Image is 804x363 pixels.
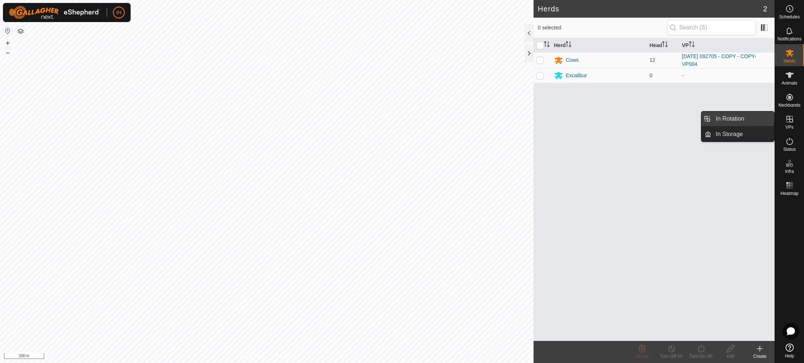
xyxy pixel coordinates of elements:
span: 0 [649,72,652,78]
span: Herds [783,59,795,63]
p-sorticon: Activate to sort [544,42,550,48]
span: Infra [785,169,794,174]
td: - [679,68,775,83]
div: Edit [716,353,745,360]
div: Cows [566,56,579,64]
span: In Storage [716,130,743,139]
button: – [3,48,12,57]
span: 0 selected [538,24,667,32]
p-sorticon: Activate to sort [566,42,571,48]
button: Map Layers [16,27,25,36]
span: Help [785,354,794,358]
span: IH [116,9,121,17]
li: In Rotation [701,111,774,126]
div: Turn Off VP [657,353,686,360]
span: In Rotation [716,114,744,123]
a: In Rotation [711,111,774,126]
a: [DATE] 092705 - COPY - COPY-VP004 [682,53,756,67]
span: Animals [782,81,797,85]
input: Search (S) [667,20,756,35]
span: 2 [763,3,767,14]
span: Neckbands [778,103,800,107]
th: VP [679,38,775,53]
th: Herd [551,38,647,53]
button: + [3,39,12,47]
div: Turn On VP [686,353,716,360]
button: Reset Map [3,26,12,35]
li: In Storage [701,127,774,142]
a: Help [775,341,804,361]
div: Create [745,353,775,360]
span: Heatmap [780,191,798,196]
p-sorticon: Activate to sort [662,42,668,48]
a: Contact Us [274,353,295,360]
span: VPs [785,125,793,129]
span: Notifications [778,37,801,41]
th: Head [647,38,679,53]
div: Excalibur [566,72,587,79]
a: In Storage [711,127,774,142]
h2: Herds [538,4,763,13]
span: Schedules [779,15,800,19]
p-sorticon: Activate to sort [689,42,695,48]
img: Gallagher Logo [9,6,101,19]
span: 12 [649,57,655,63]
span: Delete [636,354,649,359]
a: Privacy Policy [238,353,265,360]
span: Status [783,147,796,152]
